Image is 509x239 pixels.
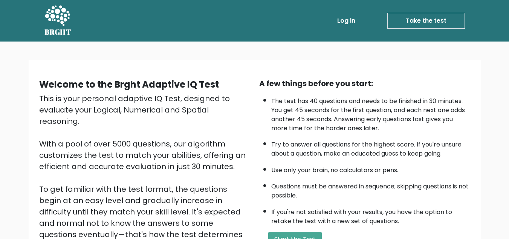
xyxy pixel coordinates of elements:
div: A few things before you start: [259,78,470,89]
li: The test has 40 questions and needs to be finished in 30 minutes. You get 45 seconds for the firs... [271,93,470,133]
li: If you're not satisfied with your results, you have the option to retake the test with a new set ... [271,204,470,226]
h5: BRGHT [44,28,72,37]
a: BRGHT [44,3,72,39]
li: Use only your brain, no calculators or pens. [271,162,470,175]
a: Take the test [387,13,465,29]
li: Try to answer all questions for the highest score. If you're unsure about a question, make an edu... [271,136,470,158]
b: Welcome to the Brght Adaptive IQ Test [39,78,219,91]
li: Questions must be answered in sequence; skipping questions is not possible. [271,178,470,200]
a: Log in [334,13,358,28]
